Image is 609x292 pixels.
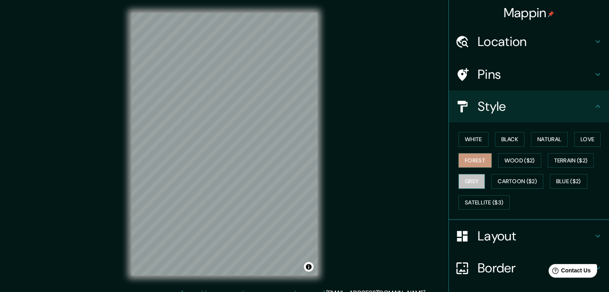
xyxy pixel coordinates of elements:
[531,132,568,147] button: Natural
[304,262,314,272] button: Toggle attribution
[548,153,594,168] button: Terrain ($2)
[478,34,593,50] h4: Location
[131,13,318,276] canvas: Map
[449,220,609,252] div: Layout
[574,132,601,147] button: Love
[478,98,593,114] h4: Style
[495,132,525,147] button: Black
[449,26,609,58] div: Location
[458,174,485,189] button: Grey
[550,174,587,189] button: Blue ($2)
[478,228,593,244] h4: Layout
[504,5,555,21] h4: Mappin
[458,132,488,147] button: White
[498,153,541,168] button: Wood ($2)
[478,66,593,82] h4: Pins
[538,261,600,283] iframe: Help widget launcher
[449,58,609,90] div: Pins
[458,195,510,210] button: Satellite ($3)
[491,174,543,189] button: Cartoon ($2)
[458,153,492,168] button: Forest
[449,90,609,122] div: Style
[548,11,554,17] img: pin-icon.png
[449,252,609,284] div: Border
[478,260,593,276] h4: Border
